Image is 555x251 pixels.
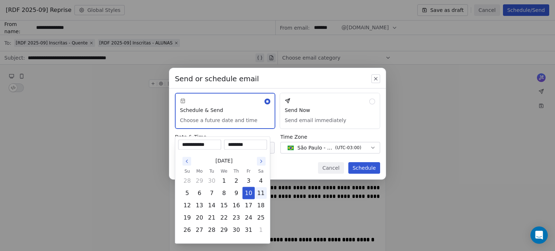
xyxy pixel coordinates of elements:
[255,187,267,199] button: Saturday, October 11th, 2025
[231,224,242,236] button: Thursday, October 30th, 2025
[231,200,242,211] button: Thursday, October 16th, 2025
[243,175,254,187] button: Friday, October 3rd, 2025
[181,175,193,187] button: Sunday, September 28th, 2025
[243,212,254,224] button: Friday, October 24th, 2025
[193,168,206,175] th: Monday
[255,200,267,211] button: Saturday, October 18th, 2025
[206,175,218,187] button: Tuesday, September 30th, 2025
[231,175,242,187] button: Thursday, October 2nd, 2025
[218,168,230,175] th: Wednesday
[206,212,218,224] button: Tuesday, October 21st, 2025
[255,224,267,236] button: Saturday, November 1st, 2025
[215,157,232,165] span: [DATE]
[218,187,230,199] button: Wednesday, October 8th, 2025
[181,200,193,211] button: Sunday, October 12th, 2025
[231,212,242,224] button: Thursday, October 23rd, 2025
[206,200,218,211] button: Tuesday, October 14th, 2025
[218,224,230,236] button: Wednesday, October 29th, 2025
[243,224,254,236] button: Friday, October 31st, 2025
[181,168,267,236] table: October 2025
[206,168,218,175] th: Tuesday
[218,175,230,187] button: Wednesday, October 1st, 2025
[218,200,230,211] button: Wednesday, October 15th, 2025
[181,224,193,236] button: Sunday, October 26th, 2025
[182,157,191,166] button: Go to the Previous Month
[206,187,218,199] button: Tuesday, October 7th, 2025
[181,168,193,175] th: Sunday
[255,168,267,175] th: Saturday
[181,212,193,224] button: Sunday, October 19th, 2025
[194,224,205,236] button: Monday, October 27th, 2025
[181,187,193,199] button: Sunday, October 5th, 2025
[242,168,255,175] th: Friday
[255,212,267,224] button: Saturday, October 25th, 2025
[218,212,230,224] button: Wednesday, October 22nd, 2025
[231,187,242,199] button: Thursday, October 9th, 2025
[194,212,205,224] button: Monday, October 20th, 2025
[255,175,267,187] button: Saturday, October 4th, 2025
[243,187,254,199] button: Today, Friday, October 10th, 2025, selected
[257,157,266,166] button: Go to the Next Month
[243,200,254,211] button: Friday, October 17th, 2025
[206,224,218,236] button: Tuesday, October 28th, 2025
[194,200,205,211] button: Monday, October 13th, 2025
[194,175,205,187] button: Monday, September 29th, 2025
[194,187,205,199] button: Monday, October 6th, 2025
[230,168,242,175] th: Thursday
